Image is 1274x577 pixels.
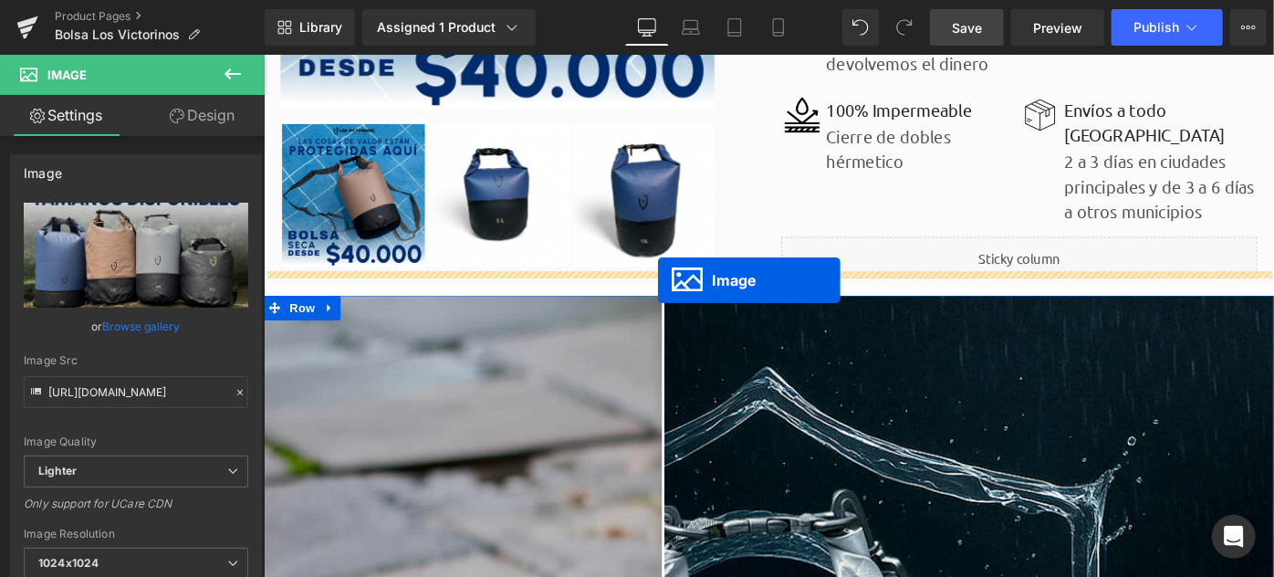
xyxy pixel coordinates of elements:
[1033,18,1082,37] span: Preview
[875,103,1086,185] p: 2 a 3 días en ciudades principales y de 3 a 6 días a otros municipios
[1230,9,1267,46] button: More
[136,95,268,136] a: Design
[1011,9,1104,46] a: Preview
[377,18,521,37] div: Assigned 1 Product
[24,155,62,181] div: Image
[339,76,495,232] img: BOLSA SECA VICTORINOS
[24,317,248,336] div: or
[952,18,982,37] span: Save
[886,9,923,46] button: Redo
[339,76,495,243] a: BOLSA SECA VICTORINOS
[1112,9,1223,46] button: Publish
[615,47,826,74] p: 100% Impermeable
[20,76,176,243] a: BOLSA SECA VICTORINOS
[24,354,248,367] div: Image Src
[55,9,265,24] a: Product Pages
[669,9,713,46] a: Laptop
[842,9,879,46] button: Undo
[1133,20,1179,35] span: Publish
[24,497,248,523] div: Only support for UCare CDN
[55,27,180,42] span: Bolsa Los Victorinos
[103,310,181,342] a: Browse gallery
[625,9,669,46] a: Desktop
[24,263,60,290] span: Row
[20,76,176,232] img: BOLSA SECA VICTORINOS
[875,47,1086,101] p: Envíos a todo [GEOGRAPHIC_DATA]
[180,76,336,232] img: BOLSA SECA VICTORINOS
[713,9,757,46] a: Tablet
[1212,515,1256,559] div: Open Intercom Messenger
[24,528,248,540] div: Image Resolution
[299,19,342,36] span: Library
[265,9,355,46] a: New Library
[24,435,248,448] div: Image Quality
[757,9,800,46] a: Mobile
[24,376,248,408] input: Link
[38,464,77,477] b: Lighter
[47,68,87,82] span: Image
[38,556,99,570] b: 1024x1024
[615,76,826,131] p: Cierre de dobles hérmetico
[60,263,84,290] a: Expand / Collapse
[180,76,336,243] a: BOLSA SECA VICTORINOS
